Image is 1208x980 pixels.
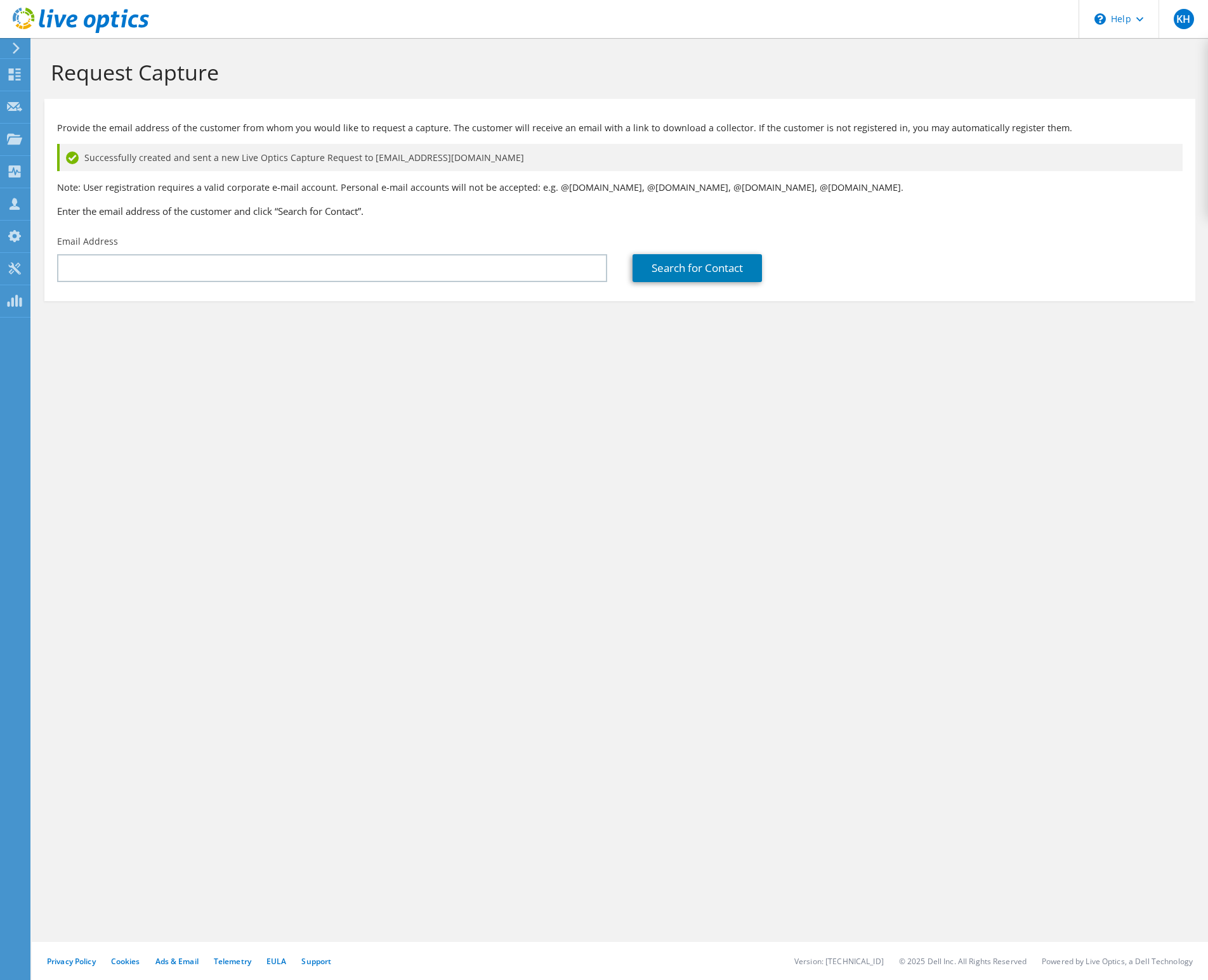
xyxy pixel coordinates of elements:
span: KH [1174,9,1194,29]
a: Cookies [111,956,140,967]
a: EULA [266,956,286,967]
h1: Request Capture [51,59,1183,86]
a: Telemetry [214,956,251,967]
label: Email Address [57,235,118,248]
h3: Enter the email address of the customer and click “Search for Contact”. [57,204,1183,218]
li: Version: [TECHNICAL_ID] [794,956,884,967]
svg: \n [1094,13,1106,25]
span: Successfully created and sent a new Live Optics Capture Request to [EMAIL_ADDRESS][DOMAIN_NAME] [84,151,524,165]
a: Support [301,956,331,967]
p: Note: User registration requires a valid corporate e-mail account. Personal e-mail accounts will ... [57,181,1183,195]
li: © 2025 Dell Inc. All Rights Reserved [899,956,1027,967]
p: Provide the email address of the customer from whom you would like to request a capture. The cust... [57,121,1183,135]
a: Ads & Email [155,956,199,967]
a: Search for Contact [633,254,762,282]
li: Powered by Live Optics, a Dell Technology [1042,956,1193,967]
a: Privacy Policy [47,956,96,967]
